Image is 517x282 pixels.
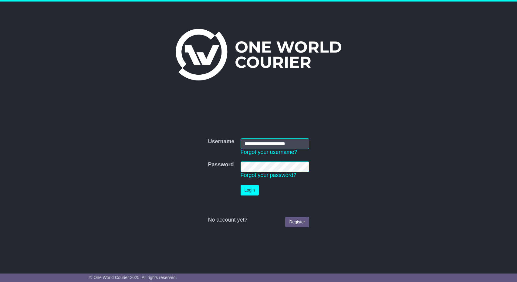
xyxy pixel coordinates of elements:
button: Login [241,185,259,195]
label: Username [208,138,234,145]
label: Password [208,161,234,168]
a: Forgot your username? [241,149,297,155]
a: Forgot your password? [241,172,296,178]
img: One World [176,29,341,80]
span: © One World Courier 2025. All rights reserved. [89,275,177,280]
a: Register [285,217,309,227]
div: No account yet? [208,217,309,223]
